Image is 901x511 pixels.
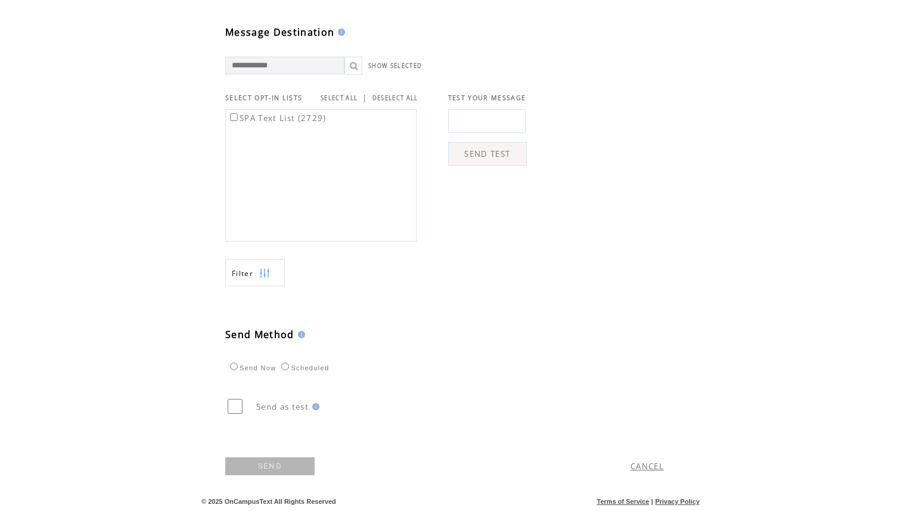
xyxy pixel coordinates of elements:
[655,498,700,505] a: Privacy Policy
[372,94,418,102] a: DESELECT ALL
[232,268,253,278] span: Show filters
[278,364,329,371] label: Scheduled
[294,331,305,338] img: help.gif
[228,113,327,123] label: SPA Text List (2729)
[597,498,650,505] a: Terms of Service
[256,401,309,412] span: Send as test
[309,403,319,410] img: help.gif
[281,363,289,370] input: Scheduled
[259,260,270,287] img: filters.png
[227,364,276,371] label: Send Now
[368,62,422,70] a: SHOW SELECTED
[225,94,302,102] span: SELECT OPT-IN LISTS
[230,113,238,121] input: SPA Text List (2729)
[448,94,526,102] span: TEST YOUR MESSAGE
[321,94,358,102] a: SELECT ALL
[630,461,664,472] a: CANCEL
[651,498,653,505] span: |
[334,29,345,36] img: help.gif
[225,26,334,39] span: Message Destination
[225,328,294,341] span: Send Method
[201,498,336,505] span: © 2025 OnCampusText All Rights Reserved
[448,142,527,166] a: SEND TEST
[225,259,285,286] a: Filter
[362,92,367,103] span: |
[230,363,238,370] input: Send Now
[225,457,315,475] a: SEND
